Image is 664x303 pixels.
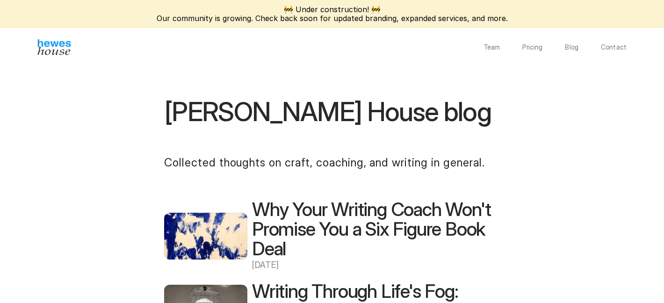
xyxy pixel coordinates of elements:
p: [DATE] [252,259,491,272]
h1: [PERSON_NAME] House blog [164,98,491,126]
a: Pricing [522,44,542,50]
p: Collected thoughts on craft, coaching, and writing in general. [164,154,491,172]
a: Contact [601,44,627,50]
h2: Why Your Writing Coach Won't Promise You a Six Figure Book Deal [252,200,491,259]
a: Why Your Writing Coach Won't Promise You a Six Figure Book Deal[DATE] [164,200,491,272]
p: 🚧 Under construction! 🚧 [157,5,508,14]
p: Our community is growing. Check back soon for updated branding, expanded services, and more. [157,14,508,23]
img: Hewes House’s book coach services offer creative writing courses, writing class to learn differen... [37,39,71,55]
a: Team [484,44,500,50]
a: Blog [565,44,578,50]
